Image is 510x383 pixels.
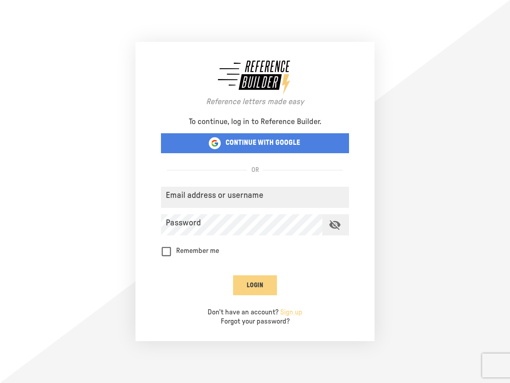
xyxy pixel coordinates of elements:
button: CONTINUE WITH GOOGLE [161,133,349,153]
p: Don't have an account? [208,308,302,317]
img: logo [215,57,295,97]
button: toggle password visibility [326,215,344,234]
p: Reference letters made easy [206,97,304,107]
p: CONTINUE WITH GOOGLE [226,138,300,148]
p: To continue, log in to Reference Builder. [189,116,321,127]
p: Remember me [176,247,219,256]
a: Forgot your password? [221,318,290,325]
button: Login [233,275,277,295]
a: Sign up [280,309,302,316]
p: OR [251,166,259,174]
